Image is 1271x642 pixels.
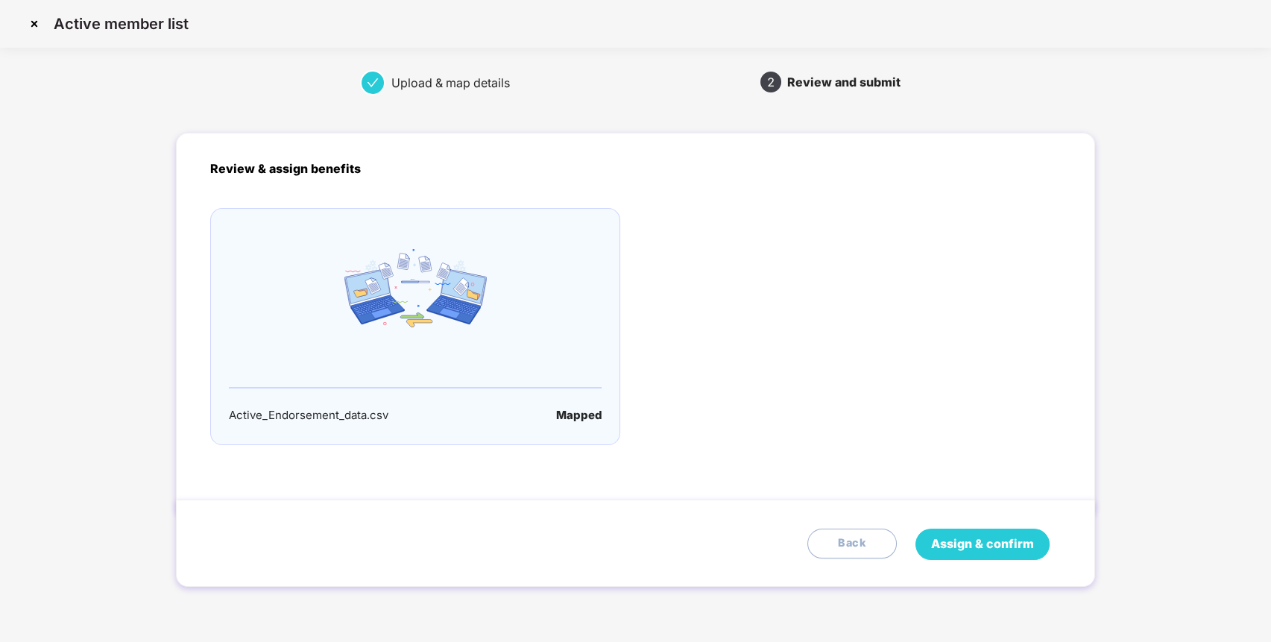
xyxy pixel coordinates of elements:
p: Active member list [54,15,189,33]
img: email_icon [344,249,487,327]
div: Review and submit [787,70,901,94]
span: Assign & confirm [931,535,1034,553]
div: Upload & map details [391,71,522,95]
button: Assign & confirm [915,529,1050,560]
p: Review & assign benefits [210,160,1062,178]
img: svg+xml;base64,PHN2ZyBpZD0iQ3Jvc3MtMzJ4MzIiIHhtbG5zPSJodHRwOi8vd3d3LnczLm9yZy8yMDAwL3N2ZyIgd2lkdG... [22,12,46,36]
button: Back [807,529,897,558]
span: 2 [767,76,775,88]
div: Active_Endorsement_data.csv [229,406,388,424]
div: Mapped [555,406,602,424]
span: Back [838,535,866,552]
span: check [367,77,379,89]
